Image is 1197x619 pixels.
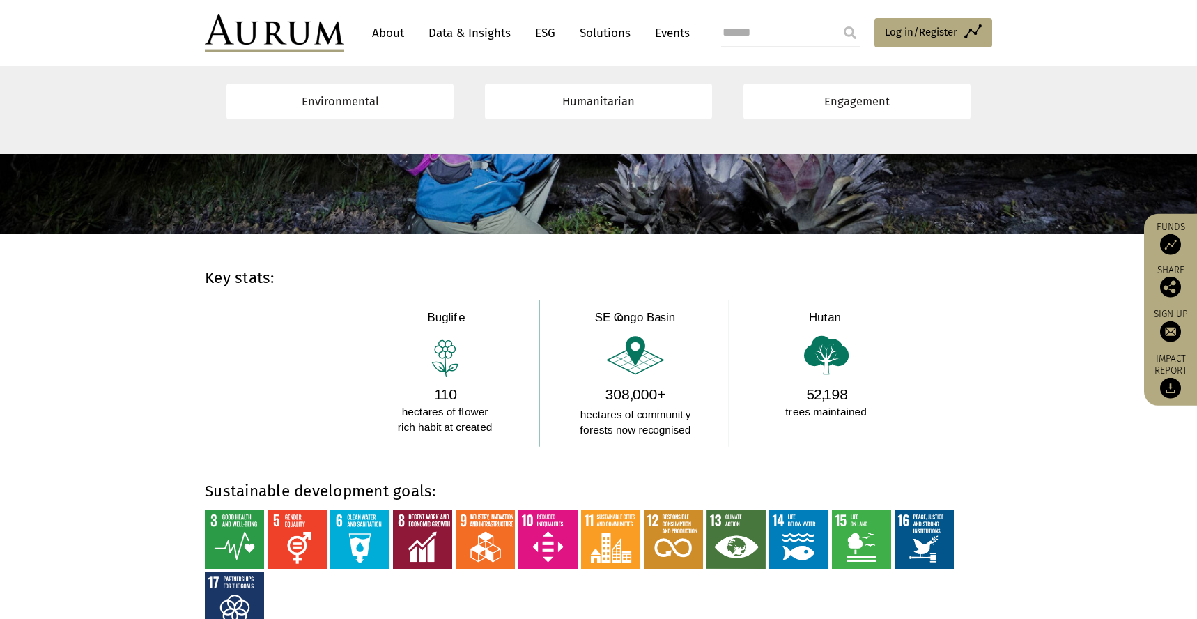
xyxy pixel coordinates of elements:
a: Sign up [1151,308,1190,342]
img: Share this post [1160,277,1181,298]
a: Humanitarian [485,84,712,119]
a: Log in/Register [874,18,992,47]
a: Impact report [1151,353,1190,399]
img: Access Funds [1160,234,1181,255]
a: Environmental [226,84,454,119]
a: Data & Insights [422,20,518,46]
strong: Key stats: [205,268,275,287]
a: About [365,20,411,46]
div: Share [1151,266,1190,298]
span: Log in/Register [885,24,957,40]
a: Events [648,20,690,46]
img: Aurum [205,14,344,52]
a: ESG [528,20,562,46]
input: Submit [836,19,864,47]
strong: Sustainable development goals: [205,482,436,500]
a: Engagement [743,84,971,119]
a: Funds [1151,221,1190,255]
a: Solutions [573,20,638,46]
img: Sign up to our newsletter [1160,321,1181,342]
